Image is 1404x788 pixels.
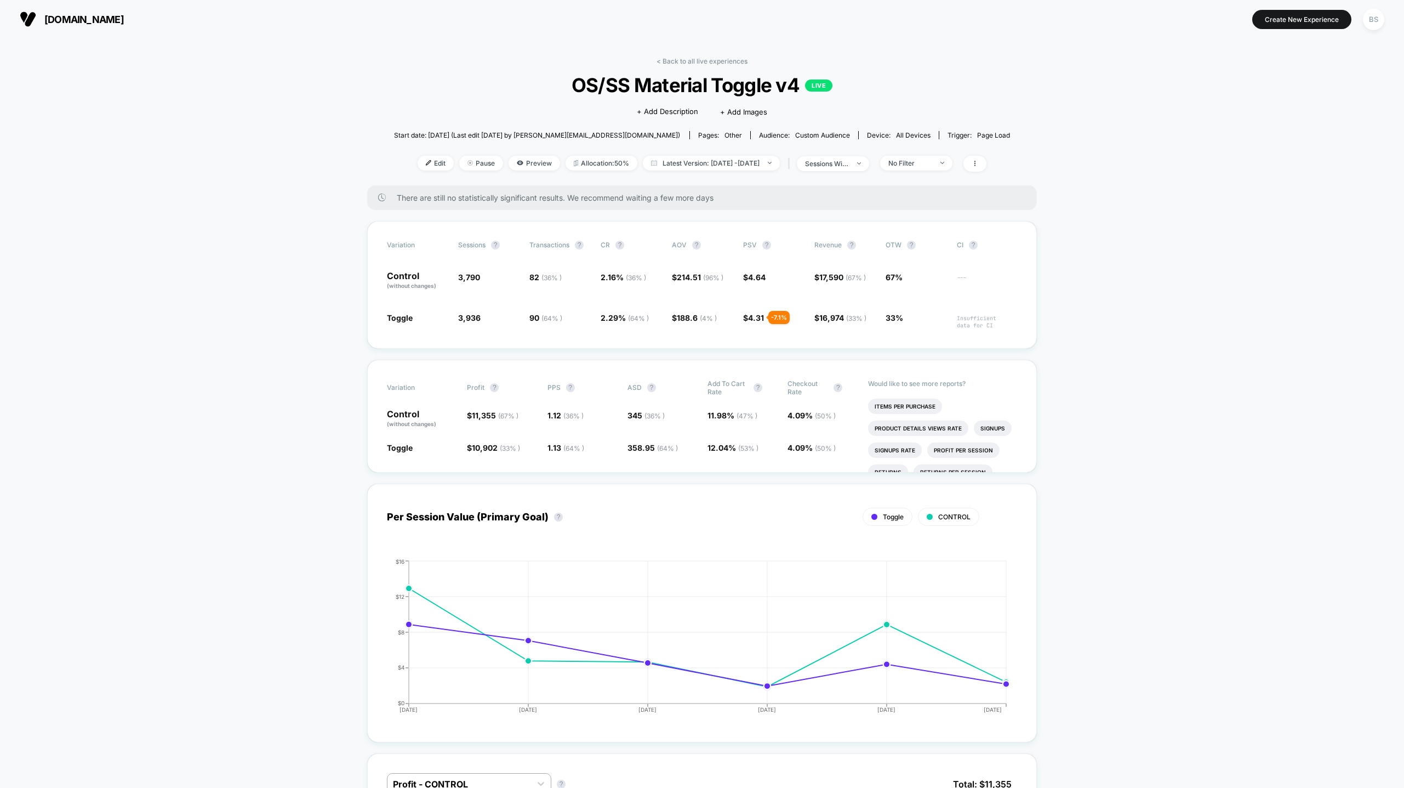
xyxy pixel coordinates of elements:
span: 10,902 [472,443,520,452]
tspan: $4 [398,664,404,671]
button: ? [969,241,978,250]
img: end [768,162,772,164]
tspan: $16 [396,558,404,564]
span: all devices [896,131,931,139]
div: Trigger: [948,131,1010,139]
div: No Filter [888,159,932,167]
div: Pages: [698,131,742,139]
span: Variation [387,379,447,396]
span: AOV [672,241,687,249]
span: ( 36 % ) [541,274,562,282]
span: ( 64 % ) [657,444,678,452]
span: [DOMAIN_NAME] [44,14,124,25]
p: Would like to see more reports? [868,379,1018,388]
span: PPS [547,383,561,392]
span: Profit [467,383,484,392]
span: $ [814,273,866,282]
span: ASD [627,383,642,392]
span: 188.6 [677,313,717,322]
span: 2.29 % [601,313,649,322]
span: $ [467,443,520,452]
img: end [467,160,473,166]
button: ? [907,241,916,250]
button: ? [566,383,575,392]
button: ? [647,383,656,392]
span: 345 [627,411,665,420]
li: Items Per Purchase [868,399,942,414]
span: ( 50 % ) [815,412,836,420]
span: Page Load [977,131,1010,139]
img: Visually logo [20,11,36,27]
span: ( 64 % ) [541,314,562,322]
span: other [724,131,742,139]
span: PSV [743,241,757,249]
span: ( 36 % ) [563,412,584,420]
img: rebalance [574,160,578,166]
span: 90 [529,313,562,322]
button: [DOMAIN_NAME] [16,10,127,28]
button: ? [754,383,762,392]
tspan: [DATE] [878,706,896,713]
span: OS/SS Material Toggle v4 [425,73,979,97]
span: Preview [509,156,560,171]
span: $ [467,411,518,420]
span: ( 50 % ) [815,444,836,452]
span: --- [957,274,1017,290]
span: 33% [886,313,903,322]
span: $ [672,273,723,282]
span: + Add Images [720,107,767,116]
span: 1.13 [547,443,584,452]
span: 16,974 [819,313,866,322]
span: ( 4 % ) [700,314,717,322]
span: Device: [858,131,939,139]
p: LIVE [805,80,832,92]
span: ( 67 % ) [846,274,866,282]
button: ? [491,241,500,250]
div: - 7.1 % [768,311,790,324]
span: 11.98 % [707,411,757,420]
span: $ [743,313,764,322]
button: Create New Experience [1252,10,1351,29]
span: ( 33 % ) [846,314,866,322]
span: 4.09 % [787,443,836,452]
span: Variation [387,241,447,250]
span: $ [814,313,866,322]
span: (without changes) [387,282,436,289]
span: Toggle [387,443,413,452]
tspan: [DATE] [638,706,657,713]
tspan: [DATE] [984,706,1002,713]
button: ? [490,383,499,392]
span: Custom Audience [795,131,850,139]
span: Pause [459,156,503,171]
span: (without changes) [387,421,436,427]
span: ( 64 % ) [563,444,584,452]
img: calendar [651,160,657,166]
span: ( 53 % ) [738,444,758,452]
tspan: $12 [396,593,404,599]
img: end [940,162,944,164]
span: 4.64 [748,273,766,282]
tspan: $8 [398,628,404,635]
span: CONTROL [938,513,971,521]
tspan: [DATE] [519,706,537,713]
span: Sessions [458,241,486,249]
span: ( 67 % ) [498,412,518,420]
li: Product Details Views Rate [868,421,968,436]
div: sessions with impression [805,160,849,168]
span: 11,355 [472,411,518,420]
span: Revenue [814,241,842,249]
button: ? [834,383,842,392]
span: CR [601,241,610,249]
div: Audience: [759,131,850,139]
span: | [785,156,797,172]
span: Insufficient data for CI [957,315,1017,329]
span: ( 36 % ) [644,412,665,420]
span: ( 64 % ) [628,314,649,322]
li: Returns [868,464,908,480]
span: 67% [886,273,903,282]
span: Transactions [529,241,569,249]
span: + Add Description [637,106,698,117]
span: 17,590 [819,273,866,282]
span: Toggle [883,513,904,521]
div: PER_SESSION_VALUE [376,558,1006,723]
